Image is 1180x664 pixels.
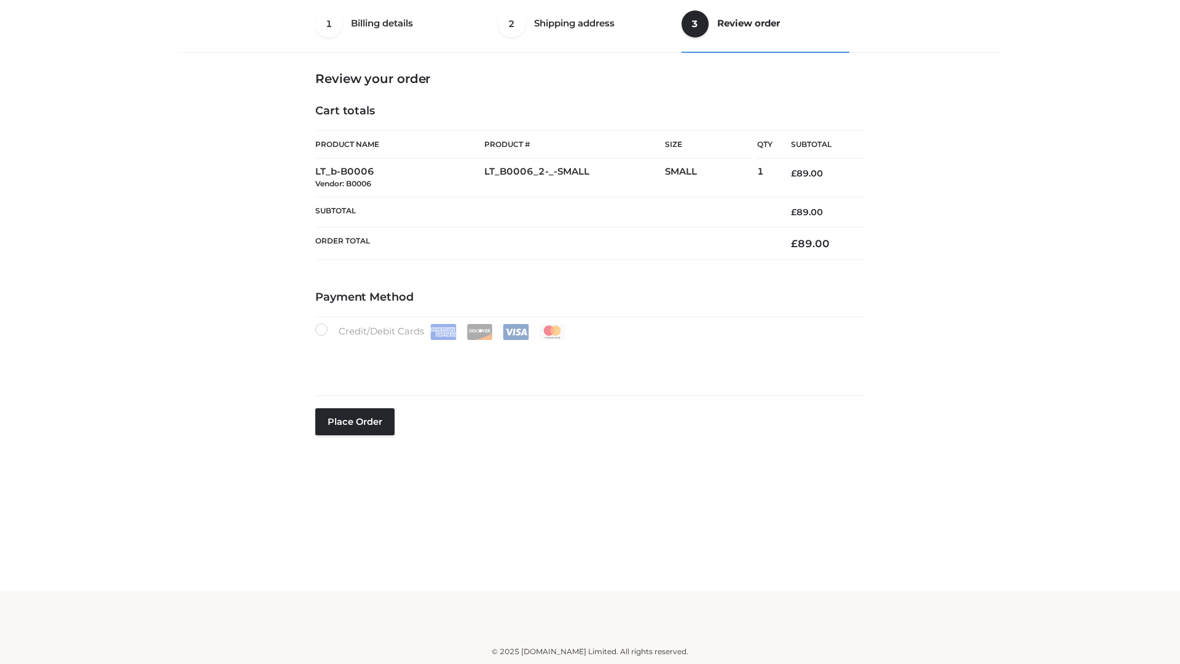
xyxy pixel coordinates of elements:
bdi: 89.00 [791,237,830,250]
h4: Cart totals [315,105,865,118]
th: Size [665,131,751,159]
th: Product Name [315,130,484,159]
small: Vendor: B0006 [315,179,371,188]
th: Product # [484,130,665,159]
iframe: Secure payment input frame [313,338,862,382]
span: £ [791,168,796,179]
label: Credit/Debit Cards [315,323,567,340]
td: LT_B0006_2-_-SMALL [484,159,665,197]
th: Subtotal [773,131,865,159]
h4: Payment Method [315,291,865,304]
span: £ [791,207,796,218]
th: Subtotal [315,197,773,227]
td: LT_b-B0006 [315,159,484,197]
div: © 2025 [DOMAIN_NAME] Limited. All rights reserved. [183,646,997,658]
bdi: 89.00 [791,168,823,179]
td: 1 [757,159,773,197]
img: Mastercard [539,324,565,340]
img: Amex [430,324,457,340]
h3: Review your order [315,71,865,86]
img: Discover [466,324,493,340]
td: SMALL [665,159,757,197]
th: Order Total [315,227,773,260]
span: £ [791,237,798,250]
img: Visa [503,324,529,340]
bdi: 89.00 [791,207,823,218]
button: Place order [315,408,395,435]
th: Qty [757,130,773,159]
